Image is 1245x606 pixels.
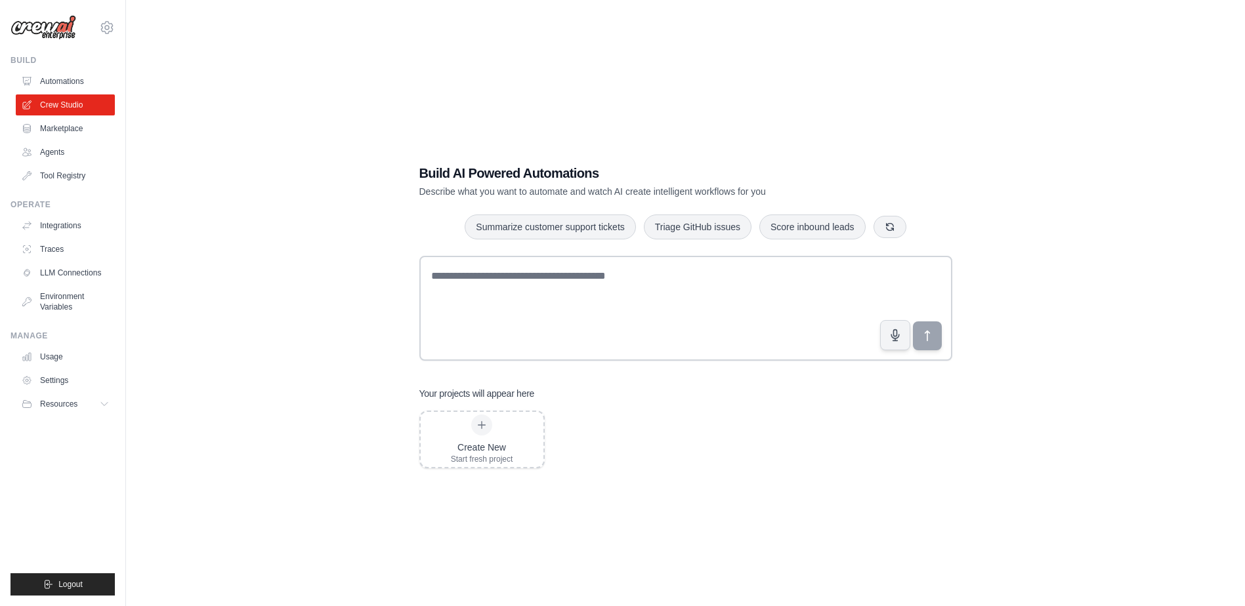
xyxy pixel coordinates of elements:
h3: Your projects will appear here [419,387,535,400]
a: Automations [16,71,115,92]
button: Get new suggestions [874,216,906,238]
a: Settings [16,370,115,391]
button: Triage GitHub issues [644,214,751,239]
img: Logo [11,15,76,40]
p: Describe what you want to automate and watch AI create intelligent workflows for you [419,185,860,198]
span: Logout [58,579,83,590]
div: Start fresh project [451,454,513,464]
div: Manage [11,331,115,341]
a: Integrations [16,215,115,236]
button: Summarize customer support tickets [465,214,635,239]
button: Logout [11,573,115,596]
a: Usage [16,346,115,367]
button: Score inbound leads [759,214,866,239]
div: Create New [451,441,513,454]
a: Agents [16,142,115,163]
div: Build [11,55,115,66]
div: Operate [11,199,115,210]
a: Tool Registry [16,165,115,186]
a: Marketplace [16,118,115,139]
a: Environment Variables [16,286,115,317]
button: Click to speak your automation idea [880,320,910,350]
span: Resources [40,399,77,409]
a: LLM Connections [16,262,115,283]
a: Crew Studio [16,94,115,115]
button: Resources [16,394,115,414]
h1: Build AI Powered Automations [419,164,860,182]
a: Traces [16,239,115,260]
